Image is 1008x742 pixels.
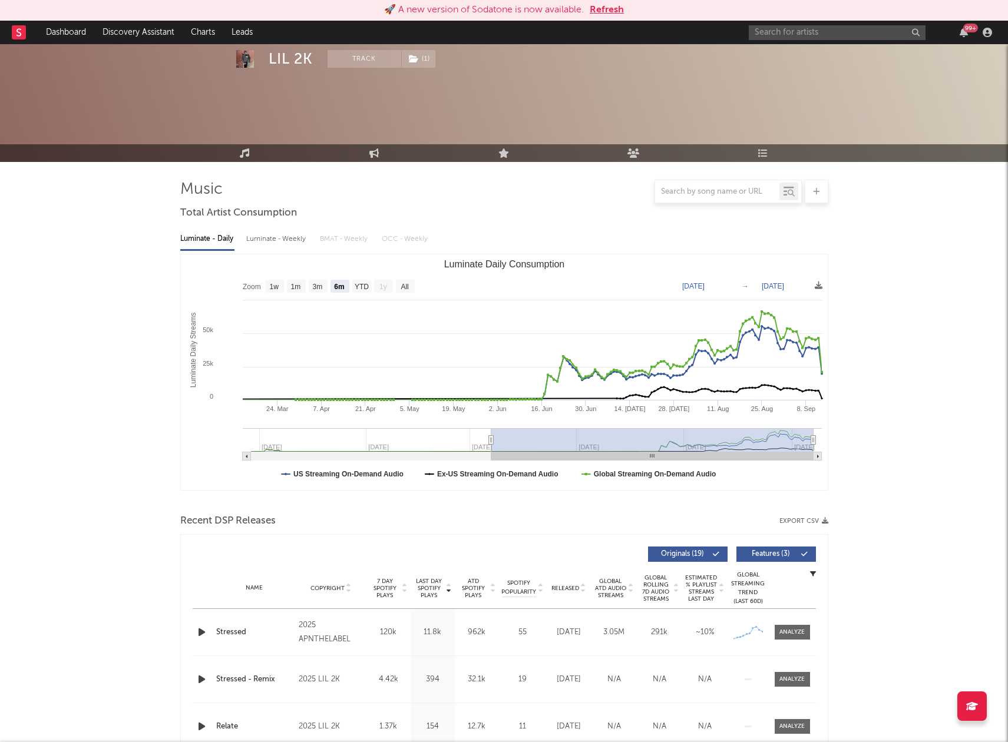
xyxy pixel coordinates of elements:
a: Charts [183,21,223,44]
text: 25. Aug [751,405,772,412]
svg: Luminate Daily Consumption [181,254,828,490]
div: 99 + [963,24,978,32]
text: 5. May [399,405,419,412]
div: 120k [369,627,408,638]
text: 21. Apr [355,405,375,412]
div: N/A [594,674,634,685]
div: [DATE] [549,627,589,638]
div: 19 [502,674,543,685]
button: Refresh [590,3,624,17]
a: Discovery Assistant [94,21,183,44]
div: 2025 LIL 2K [299,720,363,734]
text: Ex-US Streaming On-Demand Audio [437,470,558,478]
a: Leads [223,21,261,44]
text: Luminate Daily Streams [189,313,197,387]
button: Originals(19) [648,546,728,562]
div: [DATE] [549,721,589,733]
div: N/A [594,721,634,733]
div: 4.42k [369,674,408,685]
div: 🚀 A new version of Sodatone is now available. [384,3,584,17]
div: N/A [640,721,679,733]
div: Global Streaming Trend (Last 60D) [731,571,766,606]
span: Total Artist Consumption [180,206,297,220]
text: 19. May [442,405,465,412]
text: 1y [379,283,387,291]
span: Recent DSP Releases [180,514,276,528]
text: 6m [334,283,344,291]
text: Zoom [243,283,261,291]
input: Search for artists [749,25,926,40]
div: 1.37k [369,721,408,733]
div: [DATE] [549,674,589,685]
div: ~ 10 % [685,627,725,638]
span: 7 Day Spotify Plays [369,578,401,599]
button: 99+ [960,28,968,37]
text: Luminate Daily Consumption [444,259,564,269]
div: 55 [502,627,543,638]
span: Copyright [310,585,345,592]
text: 1w [269,283,279,291]
text: 30. Jun [575,405,596,412]
text: 8. Sep [797,405,815,412]
div: N/A [685,721,725,733]
text: US Streaming On-Demand Audio [293,470,404,478]
text: 28. [DATE] [658,405,689,412]
text: [DATE] [762,282,784,290]
span: Originals ( 19 ) [656,551,710,558]
div: 291k [640,627,679,638]
div: Luminate - Daily [180,229,234,249]
text: 16. Jun [531,405,552,412]
div: 11 [502,721,543,733]
text: 0 [209,393,213,400]
div: 3.05M [594,627,634,638]
text: [DATE] [794,443,815,450]
button: Features(3) [736,546,816,562]
span: Estimated % Playlist Streams Last Day [685,574,718,602]
div: Luminate - Weekly [246,229,308,249]
text: 24. Mar [266,405,289,412]
div: 11.8k [414,627,452,638]
text: 2. Jun [488,405,506,412]
text: 25k [203,360,213,367]
text: 50k [203,326,213,333]
a: Stressed - Remix [216,674,293,685]
span: ATD Spotify Plays [458,578,489,599]
div: N/A [640,674,679,685]
div: 394 [414,674,452,685]
div: 2025 APNTHELABEL [299,618,363,647]
span: Last Day Spotify Plays [414,578,445,599]
span: Global ATD Audio Streams [594,578,627,599]
span: Released [551,585,579,592]
text: 3m [312,283,322,291]
a: Dashboard [38,21,94,44]
text: [DATE] [682,282,705,290]
span: Features ( 3 ) [744,551,798,558]
text: 11. Aug [707,405,729,412]
span: ( 1 ) [401,50,436,68]
text: YTD [354,283,368,291]
text: 1m [290,283,300,291]
button: (1) [402,50,435,68]
div: N/A [685,674,725,685]
button: Export CSV [779,518,828,525]
div: LIL 2K [269,50,313,68]
text: 14. [DATE] [614,405,645,412]
text: Global Streaming On-Demand Audio [593,470,716,478]
text: → [742,282,749,290]
span: Spotify Popularity [501,579,536,597]
a: Relate [216,721,293,733]
text: 7. Apr [313,405,330,412]
text: All [401,283,408,291]
div: 2025 LIL 2K [299,673,363,687]
input: Search by song name or URL [655,187,779,197]
div: 154 [414,721,452,733]
div: Name [216,584,293,592]
span: Global Rolling 7D Audio Streams [640,574,672,602]
div: 12.7k [458,721,496,733]
div: 32.1k [458,674,496,685]
a: Stressed [216,627,293,638]
div: 962k [458,627,496,638]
